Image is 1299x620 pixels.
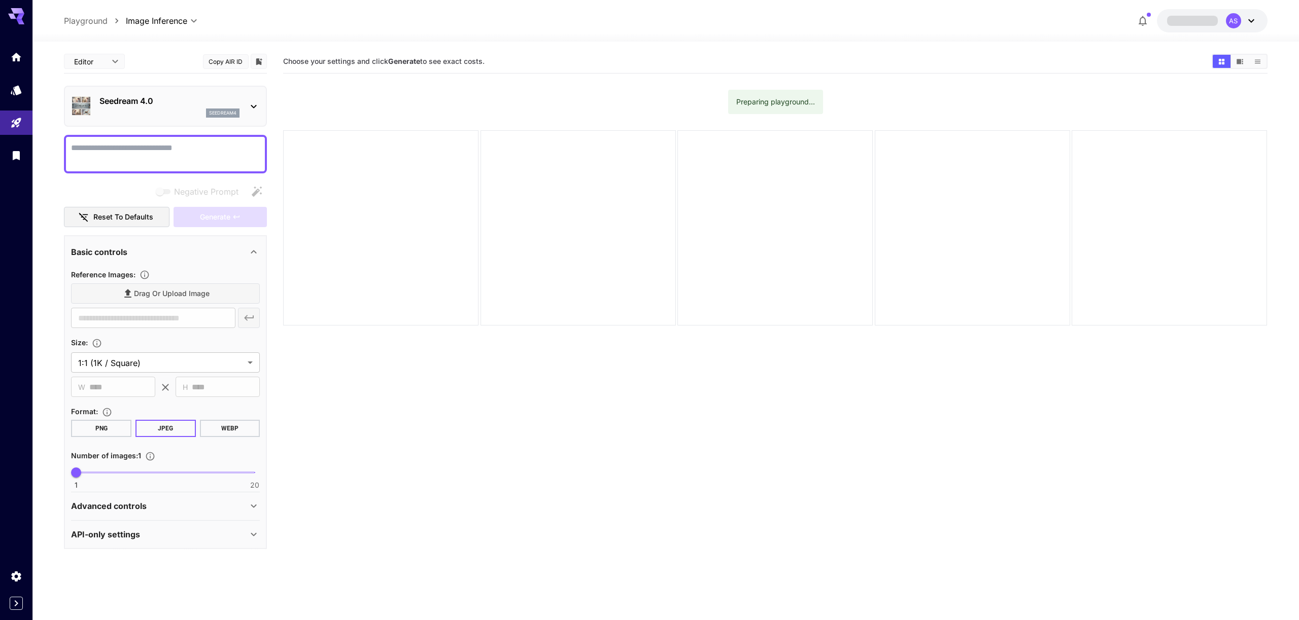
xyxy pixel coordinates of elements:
b: Generate [388,57,420,65]
div: Home [10,51,22,63]
button: JPEG [135,420,196,437]
button: Specify how many images to generate in a single request. Each image generation will be charged se... [141,451,159,461]
button: Reset to defaults [64,207,169,228]
p: Advanced controls [71,500,147,512]
button: Add to library [254,55,263,67]
p: seedream4 [209,110,236,117]
button: Show media in list view [1249,55,1267,68]
p: Basic controls [71,246,127,258]
div: Library [10,149,22,162]
p: API-only settings [71,528,140,540]
nav: breadcrumb [64,15,126,27]
button: AS [1157,9,1268,32]
div: AS [1226,13,1241,28]
button: Show media in grid view [1213,55,1230,68]
a: Playground [64,15,108,27]
div: Settings [10,570,22,582]
button: Expand sidebar [10,597,23,610]
div: Advanced controls [71,494,260,518]
div: Seedream 4.0seedream4 [71,91,260,122]
div: API-only settings [71,522,260,546]
button: Adjust the dimensions of the generated image by specifying its width and height in pixels, or sel... [88,338,106,348]
button: PNG [71,420,131,437]
p: Seedream 4.0 [99,95,240,107]
span: Choose your settings and click to see exact costs. [283,57,485,65]
span: Reference Images : [71,270,135,279]
span: Negative Prompt [174,186,238,198]
span: W [78,381,85,393]
button: WEBP [200,420,260,437]
span: Format : [71,407,98,416]
div: Show media in grid viewShow media in video viewShow media in list view [1212,54,1268,69]
span: Number of images : 1 [71,451,141,460]
div: Playground [10,117,22,129]
span: 20 [250,480,259,490]
span: Size : [71,338,88,347]
div: Basic controls [71,240,260,264]
button: Choose the file format for the output image. [98,407,116,417]
span: Editor [74,56,106,67]
button: Upload a reference image to guide the result. This is needed for Image-to-Image or Inpainting. Su... [135,270,154,280]
span: Negative prompts are not compatible with the selected model. [154,185,247,198]
span: Image Inference [126,15,187,27]
span: 1 [75,480,78,490]
span: H [183,381,188,393]
button: Copy AIR ID [203,54,249,69]
div: Models [10,84,22,96]
span: 1:1 (1K / Square) [78,357,244,369]
div: Preparing playground... [736,93,815,111]
button: Show media in video view [1231,55,1249,68]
